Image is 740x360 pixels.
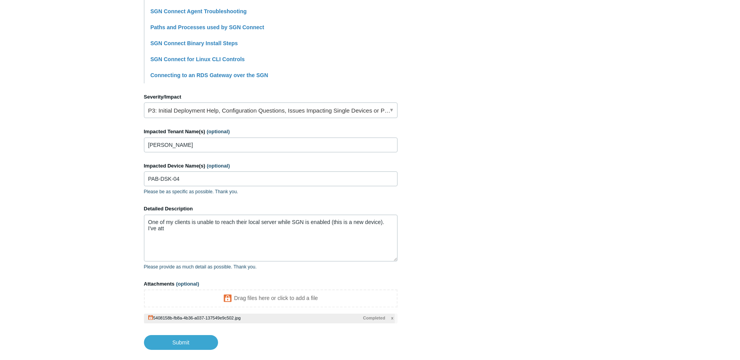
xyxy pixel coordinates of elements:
[144,128,398,136] label: Impacted Tenant Name(s)
[144,280,398,288] label: Attachments
[144,263,398,270] p: Please provide as much detail as possible. Thank you.
[144,162,398,170] label: Impacted Device Name(s)
[176,281,199,287] span: (optional)
[144,188,398,195] p: Please be as specific as possible. Thank you.
[144,102,398,118] a: P3: Initial Deployment Help, Configuration Questions, Issues Impacting Single Devices or Past Out...
[144,205,398,213] label: Detailed Description
[207,129,230,134] span: (optional)
[151,40,238,46] a: SGN Connect Binary Install Steps
[151,72,268,78] a: Connecting to an RDS Gateway over the SGN
[151,56,245,62] a: SGN Connect for Linux CLI Controls
[144,335,218,350] input: Submit
[144,93,398,101] label: Severity/Impact
[151,24,264,30] a: Paths and Processes used by SGN Connect
[207,163,230,169] span: (optional)
[151,8,247,14] a: SGN Connect Agent Troubleshooting
[363,315,385,321] span: Completed
[391,315,393,321] span: x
